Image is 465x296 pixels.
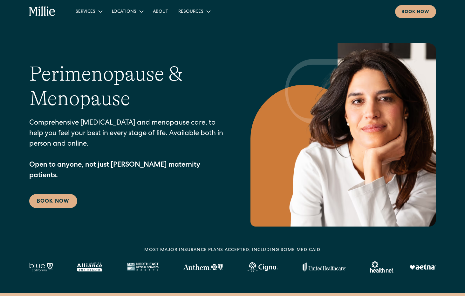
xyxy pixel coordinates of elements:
div: Resources [178,9,203,15]
img: Confident woman with long dark hair resting her chin on her hand, wearing a white blouse, looking... [250,43,436,227]
img: Cigna logo [247,262,278,272]
img: Blue California logo [29,263,53,271]
a: Book now [395,5,436,18]
div: Locations [107,6,148,17]
img: Healthnet logo [370,261,394,273]
div: Locations [112,9,136,15]
a: About [148,6,173,17]
a: Book Now [29,194,77,208]
div: Resources [173,6,215,17]
div: MOST MAJOR INSURANCE PLANS ACCEPTED, INCLUDING some MEDICAID [144,247,320,254]
img: Anthem Logo [183,264,223,270]
div: Services [71,6,107,17]
img: Aetna logo [409,264,436,270]
a: home [29,6,56,17]
h1: Perimenopause & Menopause [29,62,225,111]
div: Book now [401,9,430,16]
strong: Open to anyone, not just [PERSON_NAME] maternity patients. [29,162,200,179]
img: United Healthcare logo [303,263,346,271]
img: Alameda Alliance logo [77,263,102,271]
img: North East Medical Services logo [127,263,159,271]
p: Comprehensive [MEDICAL_DATA] and menopause care, to help you feel your best in every stage of lif... [29,118,225,181]
div: Services [76,9,95,15]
